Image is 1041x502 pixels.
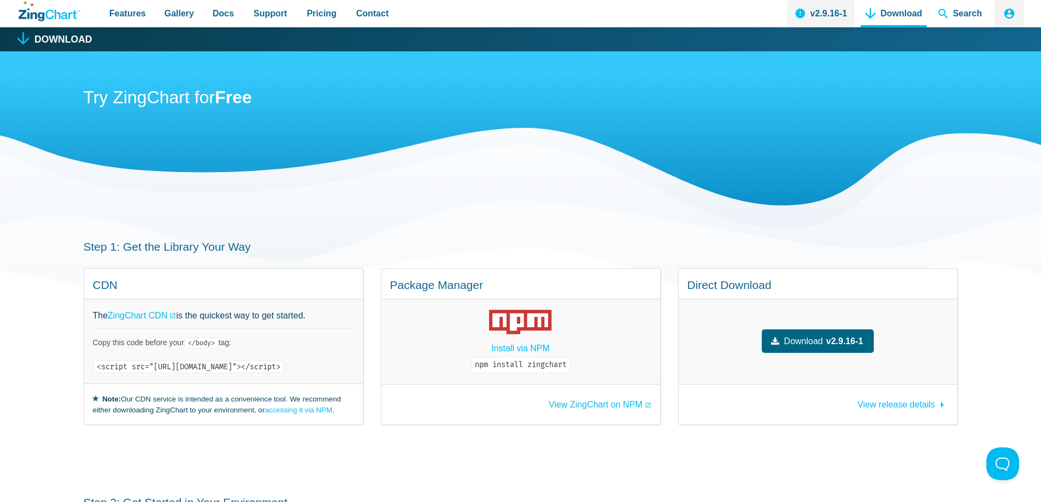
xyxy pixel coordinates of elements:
p: The is the quickest way to get started. [93,308,354,323]
a: View ZingChart on NPM [549,400,651,409]
a: Downloadv2.9.16-1 [762,329,874,353]
h4: Package Manager [390,277,651,292]
h4: Direct Download [687,277,949,292]
strong: Note: [102,395,121,403]
code: </body> [184,338,219,349]
span: Features [109,6,146,21]
a: Install via NPM [491,341,550,356]
a: ZingChart CDN [108,308,176,323]
h1: Download [34,35,92,45]
code: npm install zingchart [471,357,571,373]
iframe: Toggle Customer Support [986,447,1019,480]
p: Copy this code before your tag: [93,338,354,348]
h4: CDN [93,277,354,292]
span: View release details [857,400,935,409]
span: Gallery [164,6,194,21]
h2: Try ZingChart for [84,86,958,111]
code: <script src="[URL][DOMAIN_NAME]"></script> [93,361,284,373]
a: accessing it via NPM [264,406,332,414]
span: Support [254,6,287,21]
strong: v2.9.16-1 [826,334,863,349]
span: Pricing [307,6,336,21]
strong: Free [215,87,252,107]
a: ZingChart Logo. Click to return to the homepage [19,1,80,21]
small: Our CDN service is intended as a convenience tool. We recommend either downloading ZingChart to y... [93,393,354,416]
span: Docs [213,6,234,21]
span: Contact [356,6,389,21]
span: Download [784,334,823,349]
a: View release details [857,394,948,409]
